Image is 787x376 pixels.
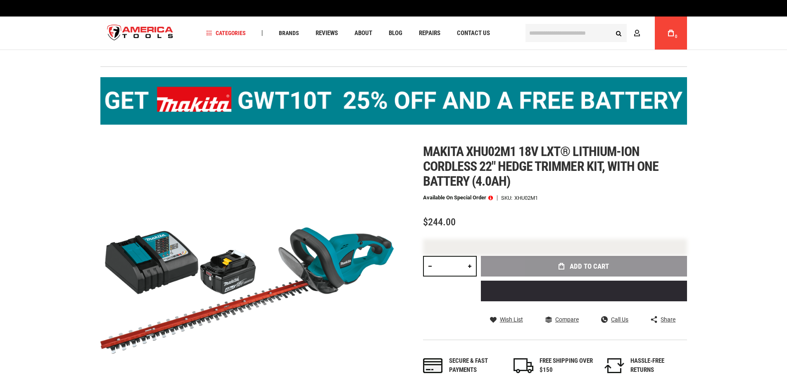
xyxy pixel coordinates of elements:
a: About [351,28,376,39]
button: Search [611,25,627,41]
a: Wish List [490,316,523,323]
a: Compare [545,316,579,323]
img: returns [604,358,624,373]
span: Contact Us [457,30,490,36]
a: Categories [202,28,250,39]
img: America Tools [100,18,181,49]
span: Categories [206,30,246,36]
a: Brands [275,28,303,39]
div: FREE SHIPPING OVER $150 [540,357,593,374]
a: Reviews [312,28,342,39]
a: Contact Us [453,28,494,39]
span: 0 [675,34,678,39]
span: $244.00 [423,216,456,228]
div: Secure & fast payments [449,357,503,374]
a: Repairs [415,28,444,39]
img: BOGO: Buy the Makita® XGT IMpact Wrench (GWT10T), get the BL4040 4ah Battery FREE! [100,77,687,125]
span: Share [661,317,675,322]
span: Wish List [500,317,523,322]
span: About [354,30,372,36]
a: store logo [100,18,181,49]
span: Reviews [316,30,338,36]
p: Available on Special Order [423,195,493,201]
img: shipping [514,358,533,373]
a: 0 [663,17,679,50]
span: Compare [555,317,579,322]
a: Blog [385,28,406,39]
img: payments [423,358,443,373]
strong: SKU [501,195,514,201]
span: Makita xhu02m1 18v lxt® lithium-ion cordless 22" hedge trimmer kit, with one battery (4.0ah) [423,144,659,189]
span: Blog [389,30,402,36]
span: Brands [279,30,299,36]
span: Repairs [419,30,440,36]
div: XHU02M1 [514,195,538,201]
div: HASSLE-FREE RETURNS [630,357,684,374]
span: Call Us [611,317,628,322]
a: Call Us [601,316,628,323]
